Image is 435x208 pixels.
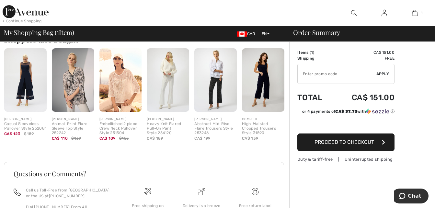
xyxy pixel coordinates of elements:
[298,64,376,84] input: Promo code
[351,9,357,17] img: search the website
[144,188,151,195] img: Free shipping on orders over $99
[4,117,47,122] div: [PERSON_NAME]
[3,18,42,24] div: < Continue Shopping
[315,139,374,145] span: Proceed to Checkout
[297,133,395,151] button: Proceed to Checkout
[412,9,418,17] img: My Bag
[382,9,387,17] img: My Info
[4,29,74,36] span: My Shopping Bag ( Item)
[194,122,237,135] div: Abstract Mid-Rise Flare Trousers Style 253246
[297,156,395,162] div: Duty & tariff-free | Uninterrupted shipping
[49,194,85,198] a: [PHONE_NUMBER]
[394,189,429,205] iframe: Opens a widget where you can chat to one of our agents
[242,117,284,122] div: COMPLI K
[297,87,333,109] td: Total
[302,109,395,114] div: or 4 payments of with
[99,122,142,135] div: Embellished 2 piece Crew Neck Pullover Style 251504
[421,10,422,16] span: 1
[24,131,34,137] span: $189
[99,117,142,122] div: [PERSON_NAME]
[311,50,313,55] span: 1
[242,48,284,112] img: High-Waisted Cropped Trousers Style 31590
[333,55,395,61] td: Free
[242,122,284,135] div: High-Waisted Cropped Trousers Style 31590
[194,117,237,122] div: [PERSON_NAME]
[297,109,395,117] div: or 4 payments ofCA$ 37.75withSezzle Click to learn more about Sezzle
[400,9,429,17] a: 1
[52,48,94,112] img: Animal-Print Flare-Sleeve Top Style 252242
[297,50,333,55] td: Items ( )
[147,122,189,135] div: Heavy Knit Flared Pull-On Pant Style 254120
[252,188,259,195] img: Free shipping on orders over $99
[242,136,258,141] span: CA$ 139
[99,136,116,141] span: CA$ 109
[52,122,94,135] div: Animal-Print Flare-Sleeve Top Style 252242
[376,71,389,77] span: Apply
[52,117,94,122] div: [PERSON_NAME]
[366,109,389,114] img: Sezzle
[194,136,210,141] span: CA$ 199
[262,31,270,36] span: EN
[99,48,142,112] img: Embellished 2 piece Crew Neck Pullover Style 251504
[26,187,113,199] p: Call us Toll-Free from [GEOGRAPHIC_DATA] or the US at
[147,117,189,122] div: [PERSON_NAME]
[119,135,129,141] span: $155
[333,87,395,109] td: CA$ 151.00
[285,29,431,36] div: Order Summary
[237,31,258,36] span: CAD
[237,31,247,37] img: Canadian Dollar
[14,189,21,196] img: call
[4,48,47,112] img: Casual Sleeveless Pullover Style 252081
[333,50,395,55] td: CA$ 151.00
[198,188,205,195] img: Delivery is a breeze since we pay the duties!
[4,35,289,43] h2: Shoppers also bought
[4,132,20,136] span: CA$ 123
[335,109,357,114] span: CA$ 37.75
[14,170,274,177] h3: Questions or Comments?
[194,48,237,112] img: Abstract Mid-Rise Flare Trousers Style 253246
[3,5,49,18] img: 1ère Avenue
[57,28,59,36] span: 1
[376,9,392,17] a: Sign In
[52,136,68,141] span: CA$ 110
[147,48,189,112] img: Heavy Knit Flared Pull-On Pant Style 254120
[71,135,81,141] span: $169
[147,136,163,141] span: CA$ 189
[297,117,395,131] iframe: PayPal-paypal
[297,55,333,61] td: Shipping
[4,122,47,131] div: Casual Sleeveless Pullover Style 252081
